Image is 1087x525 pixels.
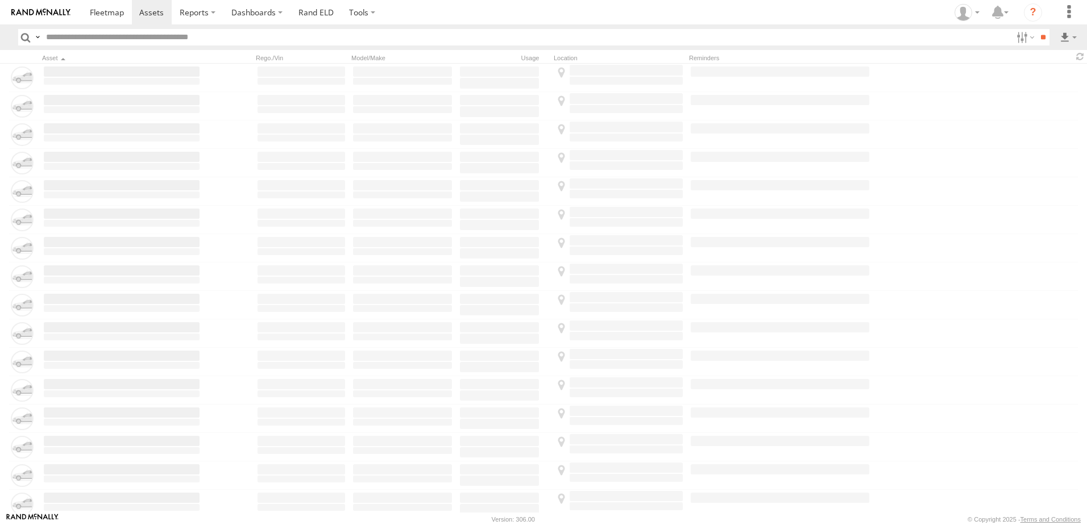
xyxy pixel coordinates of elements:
[1073,51,1087,62] span: Refresh
[689,54,871,62] div: Reminders
[1059,29,1078,45] label: Export results as...
[42,54,201,62] div: Click to Sort
[1012,29,1036,45] label: Search Filter Options
[6,514,59,525] a: Visit our Website
[554,54,684,62] div: Location
[1020,516,1081,523] a: Terms and Conditions
[351,54,454,62] div: Model/Make
[968,516,1081,523] div: © Copyright 2025 -
[492,516,535,523] div: Version: 306.00
[256,54,347,62] div: Rego./Vin
[1024,3,1042,22] i: ?
[951,4,984,21] div: Tim Zylstra
[33,29,42,45] label: Search Query
[458,54,549,62] div: Usage
[11,9,70,16] img: rand-logo.svg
